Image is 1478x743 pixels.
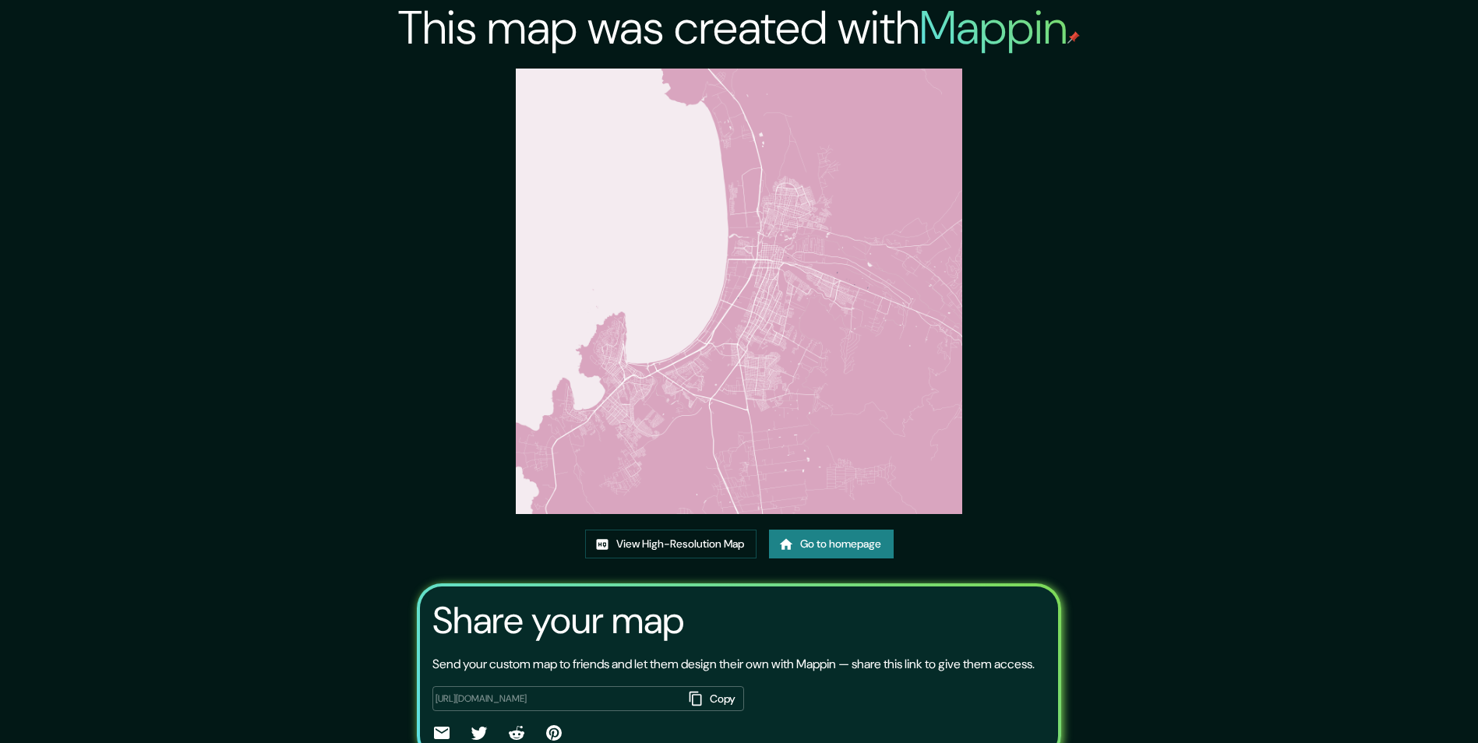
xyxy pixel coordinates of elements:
button: Copy [683,686,744,712]
a: Go to homepage [769,530,894,558]
img: created-map [516,69,961,514]
iframe: Help widget launcher [1339,682,1461,726]
a: View High-Resolution Map [585,530,757,558]
h3: Share your map [432,599,684,643]
p: Send your custom map to friends and let them design their own with Mappin — share this link to gi... [432,655,1035,674]
img: mappin-pin [1067,31,1080,44]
